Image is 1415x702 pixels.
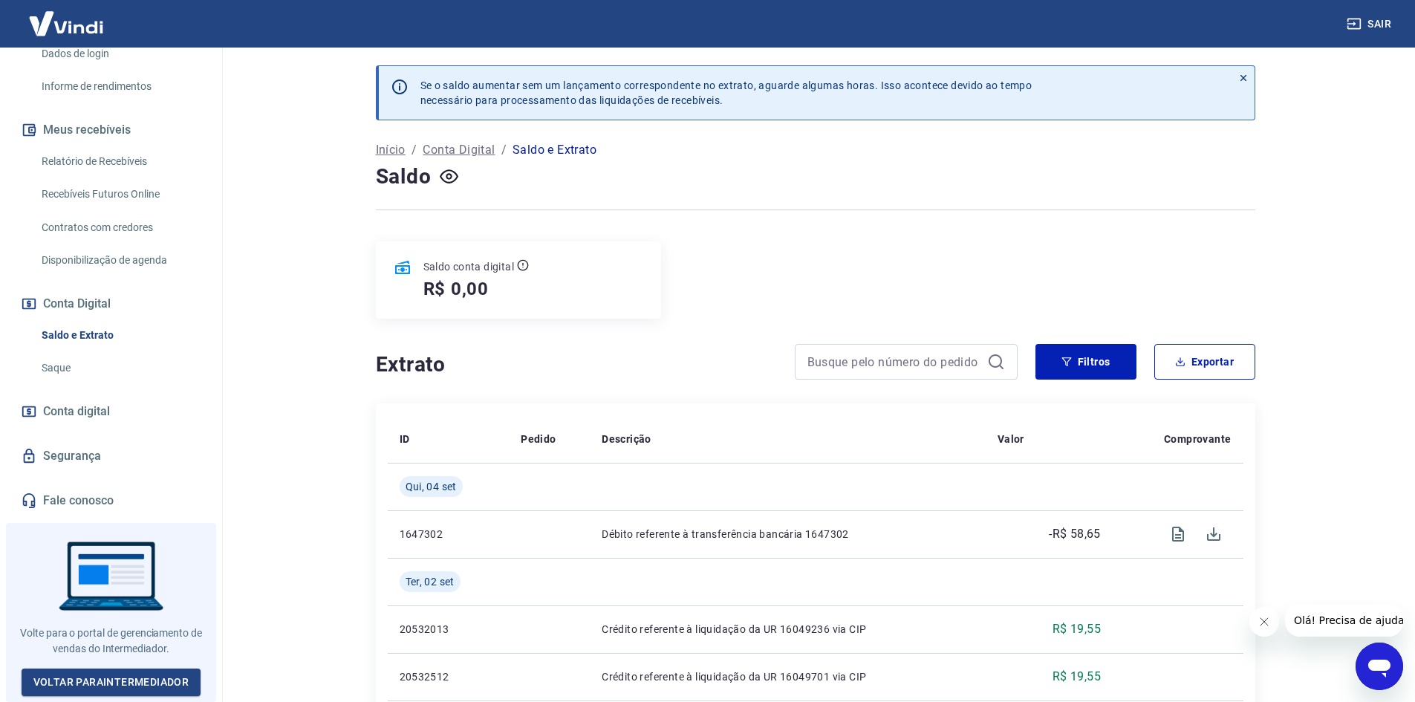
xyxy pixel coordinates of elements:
button: Exportar [1154,344,1255,380]
p: 1647302 [400,527,498,542]
p: Saldo conta digital [423,259,515,274]
a: Disponibilização de agenda [36,245,204,276]
p: Valor [998,432,1024,446]
span: Download [1196,516,1232,552]
button: Conta Digital [18,287,204,320]
p: ID [400,432,410,446]
p: R$ 19,55 [1053,620,1101,638]
a: Início [376,141,406,159]
p: 20532512 [400,669,498,684]
span: Olá! Precisa de ajuda? [9,10,125,22]
a: Dados de login [36,39,204,69]
a: Informe de rendimentos [36,71,204,102]
a: Recebíveis Futuros Online [36,179,204,209]
p: -R$ 58,65 [1049,525,1101,543]
p: R$ 19,55 [1053,668,1101,686]
input: Busque pelo número do pedido [807,351,981,373]
a: Conta Digital [423,141,495,159]
span: Conta digital [43,401,110,422]
span: Qui, 04 set [406,479,457,494]
p: Saldo e Extrato [513,141,596,159]
p: Pedido [521,432,556,446]
a: Fale conosco [18,484,204,517]
a: Relatório de Recebíveis [36,146,204,177]
a: Saldo e Extrato [36,320,204,351]
p: / [412,141,417,159]
span: Visualizar [1160,516,1196,552]
p: Débito referente à transferência bancária 1647302 [602,527,974,542]
p: / [501,141,507,159]
a: Segurança [18,440,204,472]
p: Se o saldo aumentar sem um lançamento correspondente no extrato, aguarde algumas horas. Isso acon... [420,78,1032,108]
img: Vindi [18,1,114,46]
iframe: Fechar mensagem [1249,607,1279,637]
h5: R$ 0,00 [423,277,489,301]
iframe: Botão para abrir a janela de mensagens [1356,643,1403,690]
a: Conta digital [18,395,204,428]
a: Saque [36,353,204,383]
h4: Saldo [376,162,432,192]
button: Sair [1344,10,1397,38]
iframe: Mensagem da empresa [1285,604,1403,637]
span: Ter, 02 set [406,574,455,589]
p: 20532013 [400,622,498,637]
p: Descrição [602,432,651,446]
p: Crédito referente à liquidação da UR 16049701 via CIP [602,669,974,684]
h4: Extrato [376,350,777,380]
p: Comprovante [1164,432,1231,446]
a: Voltar paraIntermediador [22,669,201,696]
button: Meus recebíveis [18,114,204,146]
a: Contratos com credores [36,212,204,243]
p: Crédito referente à liquidação da UR 16049236 via CIP [602,622,974,637]
button: Filtros [1035,344,1136,380]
